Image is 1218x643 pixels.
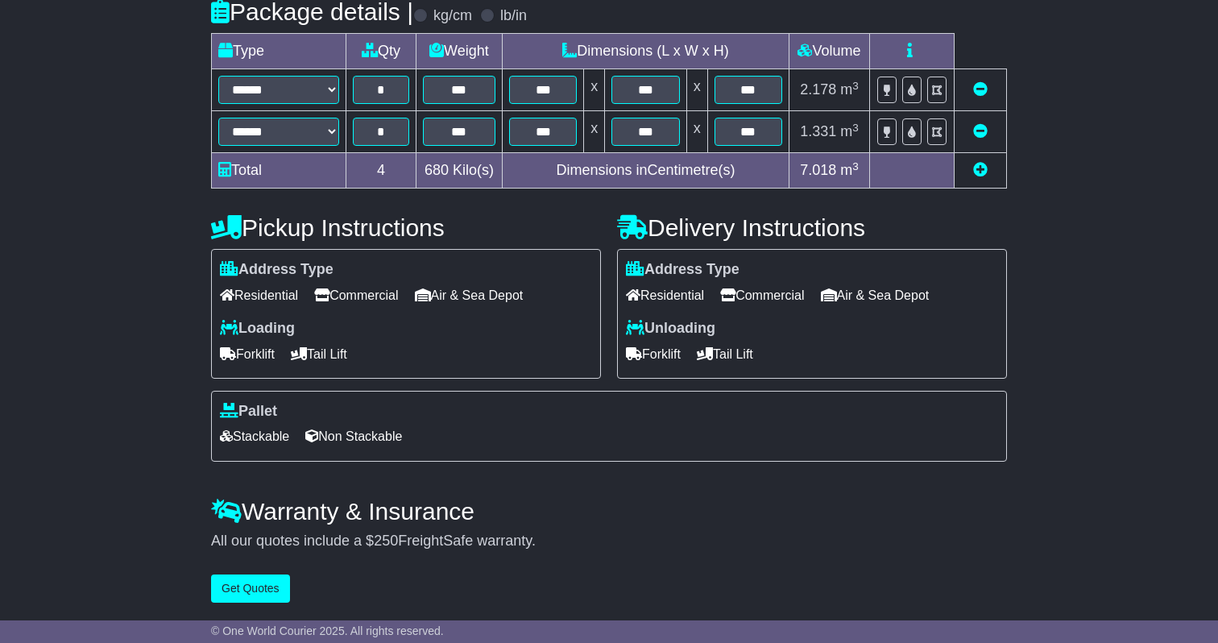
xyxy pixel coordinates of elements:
td: Volume [789,34,869,69]
span: m [840,81,859,97]
span: 7.018 [800,162,836,178]
a: Remove this item [973,123,988,139]
span: 680 [425,162,449,178]
span: Residential [626,283,704,308]
span: 2.178 [800,81,836,97]
label: Unloading [626,320,715,338]
div: All our quotes include a $ FreightSafe warranty. [211,533,1007,550]
label: kg/cm [433,7,472,25]
td: Type [212,34,346,69]
td: Total [212,153,346,189]
span: Forklift [220,342,275,367]
sup: 3 [852,122,859,134]
label: Pallet [220,403,277,421]
span: 250 [374,533,398,549]
span: Residential [220,283,298,308]
span: Non Stackable [305,424,402,449]
td: x [686,111,707,153]
td: x [686,69,707,111]
span: m [840,123,859,139]
span: Commercial [314,283,398,308]
span: Tail Lift [697,342,753,367]
h4: Pickup Instructions [211,214,601,241]
span: Forklift [626,342,681,367]
td: Dimensions in Centimetre(s) [503,153,789,189]
span: Air & Sea Depot [415,283,524,308]
span: © One World Courier 2025. All rights reserved. [211,624,444,637]
h4: Warranty & Insurance [211,498,1007,525]
td: 4 [346,153,416,189]
span: 1.331 [800,123,836,139]
td: x [584,69,605,111]
label: Address Type [220,261,333,279]
td: Qty [346,34,416,69]
td: Weight [416,34,502,69]
sup: 3 [852,160,859,172]
span: m [840,162,859,178]
h4: Delivery Instructions [617,214,1007,241]
span: Stackable [220,424,289,449]
span: Commercial [720,283,804,308]
label: lb/in [500,7,527,25]
sup: 3 [852,80,859,92]
span: Air & Sea Depot [821,283,930,308]
label: Loading [220,320,295,338]
button: Get Quotes [211,575,290,603]
a: Add new item [973,162,988,178]
td: Dimensions (L x W x H) [503,34,789,69]
a: Remove this item [973,81,988,97]
td: Kilo(s) [416,153,502,189]
span: Tail Lift [291,342,347,367]
label: Address Type [626,261,739,279]
td: x [584,111,605,153]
